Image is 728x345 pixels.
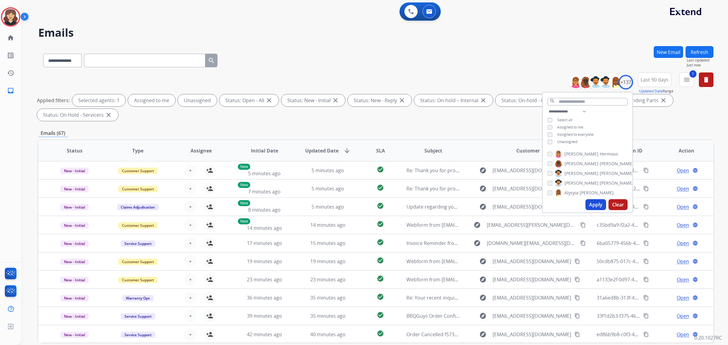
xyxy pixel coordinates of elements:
span: Hermoso [600,151,618,157]
span: New - Initial [60,168,89,174]
span: [EMAIL_ADDRESS][DOMAIN_NAME] [493,185,571,192]
span: BBQGuys Order Confirmation [406,313,474,319]
mat-icon: close [105,111,112,119]
mat-icon: content_copy [575,259,580,264]
span: Update regarding your fulfillment method for Service Order: 380c7c2e-670b-4be1-b59e-883aa1d226e1 [406,203,639,210]
mat-icon: inbox [7,87,14,94]
span: 40 minutes ago [310,331,345,338]
div: Status: Open - All [219,94,279,106]
mat-icon: explore [479,312,487,320]
mat-icon: content_copy [643,240,649,246]
button: Clear [608,199,628,210]
button: + [184,201,196,213]
span: a1133e2f-0d97-4e2d-8995-cc1acbf18453 [597,276,688,283]
p: 0.20.1027RC [694,334,722,341]
mat-icon: close [660,97,667,104]
button: New Email [654,46,683,58]
mat-icon: check_circle [377,275,384,282]
mat-icon: person_add [206,203,213,210]
span: [DOMAIN_NAME][EMAIL_ADDRESS][DOMAIN_NAME] [487,239,577,247]
div: +137 [618,75,633,89]
span: Customer Support [118,168,158,174]
span: Re: Thank you for protecting your Rooms To Go product [406,167,535,174]
span: Alysyia [565,190,578,196]
button: Updated Date [639,89,663,94]
span: 8 minutes ago [248,206,281,213]
div: Unassigned [178,94,217,106]
p: New [238,200,250,206]
span: 19 minutes ago [247,258,282,265]
span: 31a6ed8b-313f-4493-a598-146ec5336b49 [597,294,689,301]
span: 35 minutes ago [310,313,345,319]
span: Order Cancelled f5730701-f29c-49a0-acb4-24ac3c12130e [406,331,535,338]
mat-icon: language [693,277,698,282]
mat-icon: language [693,222,698,228]
span: Warranty Ops [122,295,153,301]
mat-icon: content_copy [643,186,649,191]
span: SLA [376,147,385,154]
span: Status [67,147,83,154]
span: New - Initial [60,259,89,265]
span: Service Support [121,240,155,247]
mat-icon: explore [479,167,487,174]
p: New [238,182,250,188]
span: Assignee [190,147,212,154]
mat-icon: person_add [206,167,213,174]
span: + [189,294,192,301]
span: New - Initial [60,313,89,320]
span: [EMAIL_ADDRESS][DOMAIN_NAME] [493,167,571,174]
button: Last 90 days [638,72,671,87]
span: 33f1d2b3-f375-469c-ba4c-badde78a9850 [597,313,689,319]
span: + [189,221,192,229]
span: 5 minutes ago [312,203,344,210]
span: Service Support [121,313,155,320]
mat-icon: person_add [206,239,213,247]
span: Assigned to everyone [557,132,594,137]
mat-icon: check_circle [377,166,384,173]
p: New [238,218,250,224]
span: Unassigned [557,139,577,144]
span: 50cdb875-017c-461a-b460-4e04216dbef3 [597,258,690,265]
mat-icon: person_add [206,258,213,265]
span: + [189,331,192,338]
span: [PERSON_NAME] [600,161,634,167]
mat-icon: explore [479,294,487,301]
span: New - Initial [60,222,89,229]
span: + [189,312,192,320]
mat-icon: language [693,295,698,300]
mat-icon: language [693,168,698,173]
span: Open [677,276,689,283]
span: + [189,239,192,247]
span: + [189,276,192,283]
span: Re: Your recent inquiry with [PERSON_NAME] (Case Number #08730733) [406,294,570,301]
button: + [184,183,196,195]
span: Webform from [EMAIL_ADDRESS][DOMAIN_NAME] on [DATE] [406,258,544,265]
button: 1 [679,72,694,87]
mat-icon: content_copy [643,204,649,209]
span: Type [132,147,143,154]
div: Status: New - Initial [281,94,345,106]
span: Initial Date [251,147,278,154]
span: New - Initial [60,240,89,247]
mat-icon: person_add [206,276,213,283]
span: Open [677,258,689,265]
span: [EMAIL_ADDRESS][DOMAIN_NAME] [493,276,571,283]
div: Selected agents: 1 [72,94,126,106]
span: Customer Support [118,222,158,229]
span: Just now [687,63,713,68]
span: Open [677,312,689,320]
button: + [184,292,196,304]
span: Select all [557,117,572,122]
span: [EMAIL_ADDRESS][DOMAIN_NAME] [493,294,571,301]
mat-icon: explore [479,258,487,265]
span: 5 minutes ago [248,170,281,177]
mat-icon: search [550,98,555,104]
span: + [189,203,192,210]
mat-icon: content_copy [575,313,580,319]
span: + [189,258,192,265]
mat-icon: check_circle [377,184,384,191]
span: [EMAIL_ADDRESS][DOMAIN_NAME] [493,312,571,320]
span: 5 minutes ago [312,167,344,174]
mat-icon: check_circle [377,257,384,264]
span: Open [677,331,689,338]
